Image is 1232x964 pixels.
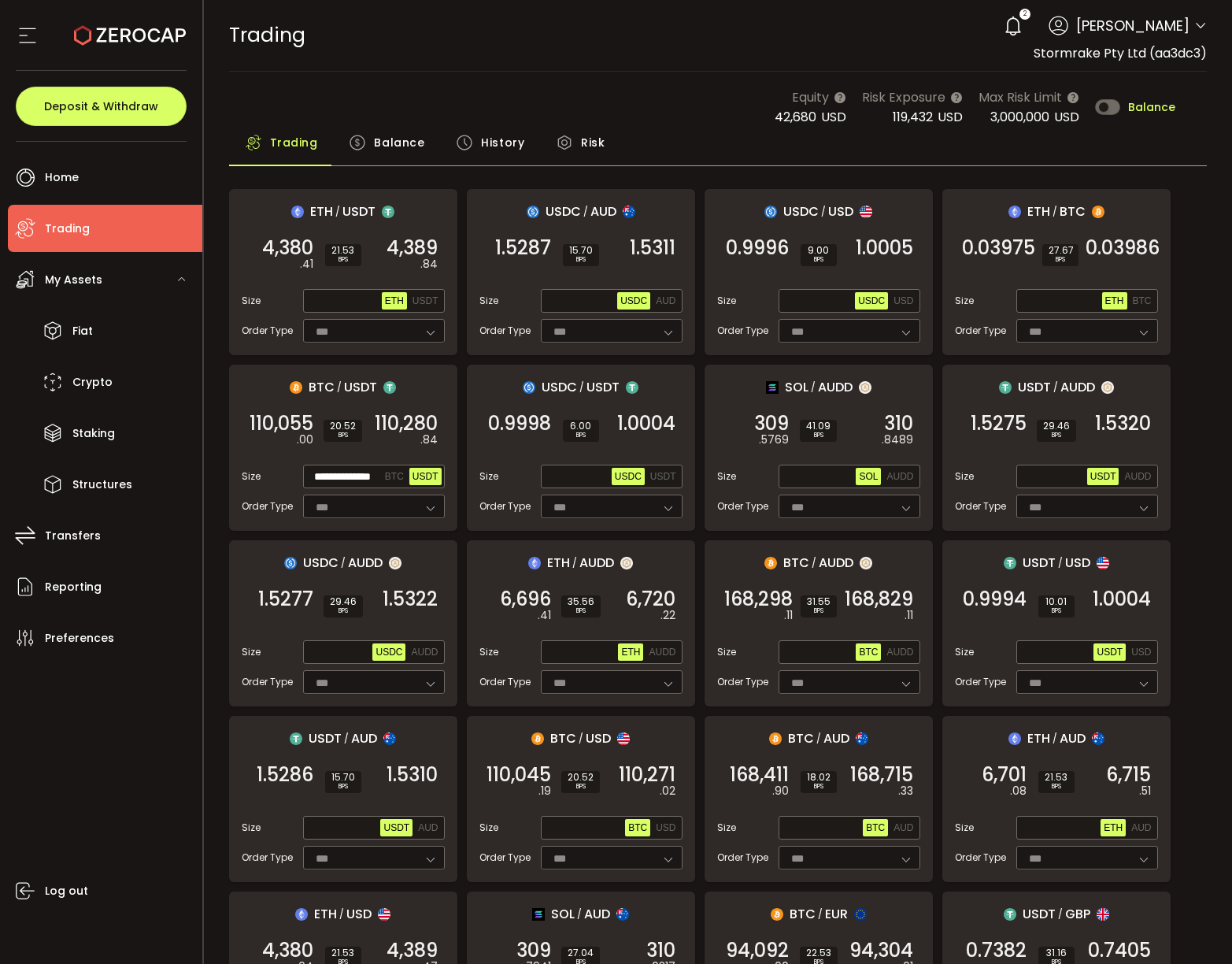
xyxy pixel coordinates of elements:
span: USD [1065,553,1090,573]
span: 110,055 [250,416,313,432]
span: Risk Exposure [862,87,945,107]
span: 0.03986 [1086,240,1160,256]
span: BTC [783,553,809,573]
button: BTC [1130,292,1155,310]
img: btc_portfolio.svg [1092,206,1104,218]
span: Balance [374,127,424,158]
img: aud_portfolio.svg [383,732,396,745]
span: USD [656,822,675,833]
em: / [339,907,344,921]
button: ETH [382,292,407,310]
span: Size [479,469,498,484]
img: eth_portfolio.svg [528,557,541,569]
button: USDT [409,292,442,310]
span: 1.5322 [383,591,438,607]
button: BTC [856,643,881,661]
span: ETH [621,647,640,658]
span: 1.5277 [258,591,313,607]
span: 1.5286 [257,767,313,783]
i: BPS [1045,606,1068,616]
span: Size [717,469,736,484]
span: 119,432 [893,108,933,126]
em: .33 [898,783,913,799]
em: .51 [1139,783,1151,799]
span: BTC [866,822,885,833]
span: USDT [413,295,438,306]
img: usd_portfolio.svg [617,732,630,745]
i: BPS [807,606,831,616]
span: 0.03975 [962,240,1035,256]
i: BPS [568,606,594,616]
span: USDT [1023,553,1056,573]
span: Order Type [242,675,293,689]
span: Size [242,294,261,308]
span: History [481,127,524,158]
span: 6,696 [500,591,551,607]
span: USDT [1097,647,1123,658]
span: 4,380 [262,240,313,256]
img: usd_portfolio.svg [860,206,872,218]
span: Size [479,645,498,659]
i: BPS [806,431,831,440]
span: ETH [547,553,570,573]
span: USDT [1018,377,1051,397]
em: / [341,556,346,570]
span: Order Type [479,851,531,865]
span: USDT [309,729,342,748]
em: / [579,380,584,395]
button: AUD [415,819,441,836]
span: 1.0005 [856,240,913,256]
button: USDC [612,468,645,485]
i: BPS [1045,782,1068,792]
span: 29.46 [1043,421,1070,431]
span: BTC [790,904,816,924]
span: USD [586,729,611,748]
em: / [344,732,349,746]
img: sol_portfolio.png [532,908,545,921]
span: Balance [1128,102,1175,113]
span: 3,000,000 [990,108,1049,126]
span: Size [717,645,736,659]
span: AUDD [886,647,913,658]
span: USDC [615,471,642,482]
span: BTC [1133,295,1152,306]
em: .41 [300,256,313,273]
span: Preferences [45,627,114,650]
i: BPS [331,255,355,265]
button: Deposit & Withdraw [16,87,187,126]
img: usdt_portfolio.svg [383,381,396,394]
span: 10.01 [1045,597,1068,606]
span: AUD [418,822,438,833]
em: .22 [660,607,675,624]
em: / [1053,205,1057,219]
img: usdt_portfolio.svg [626,381,638,394]
span: AUDD [1060,377,1095,397]
span: USD [346,904,372,924]
button: USD [653,819,679,836]
span: Risk [581,127,605,158]
span: USDT [383,822,409,833]
span: [PERSON_NAME] [1076,15,1189,36]
button: AUDD [646,643,679,661]
span: BTC [385,471,404,482]
button: USDC [855,292,888,310]
span: 1.5287 [495,240,551,256]
span: BTC [628,822,647,833]
span: USD [1131,647,1151,658]
span: Size [242,469,261,484]
span: Order Type [242,324,293,338]
span: Order Type [479,499,531,514]
span: 0.9996 [726,240,789,256]
button: ETH [618,643,643,661]
button: USD [890,292,916,310]
em: .8489 [882,432,913,448]
img: usdt_portfolio.svg [1004,557,1016,569]
img: aud_portfolio.svg [1092,732,1104,745]
span: AUDD [579,553,614,573]
span: ETH [1027,729,1050,748]
em: / [821,205,826,219]
span: Home [45,166,79,189]
i: BPS [807,255,831,265]
span: 2 [1023,9,1027,20]
span: 6.00 [569,421,593,431]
